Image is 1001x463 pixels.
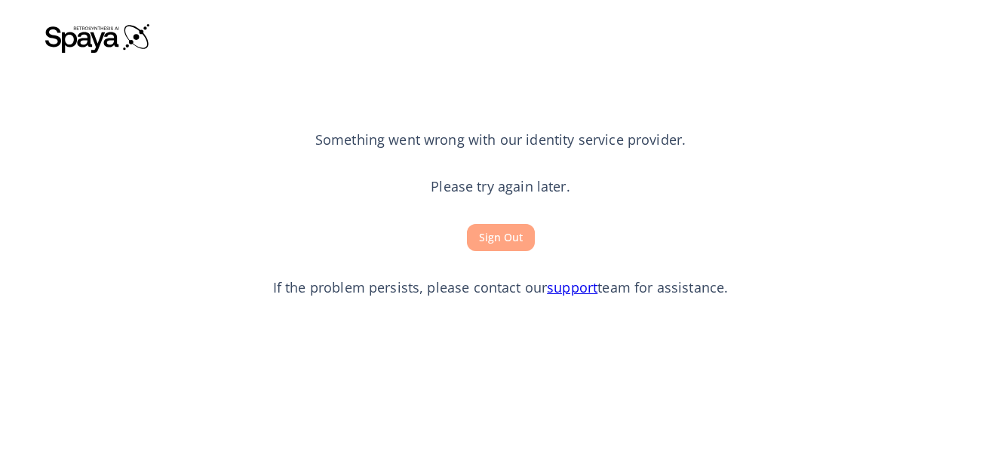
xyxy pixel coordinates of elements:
[467,224,535,252] button: Sign Out
[547,278,597,296] a: support
[431,177,570,197] p: Please try again later.
[45,23,151,53] img: Spaya logo
[315,130,686,150] p: Something went wrong with our identity service provider.
[273,278,729,298] p: If the problem persists, please contact our team for assistance.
